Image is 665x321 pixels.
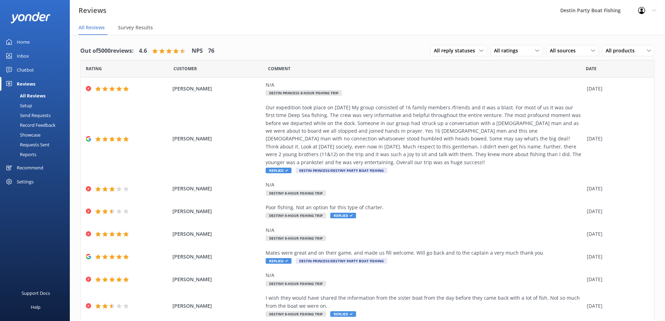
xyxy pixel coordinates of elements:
[266,168,291,173] span: Replied
[17,49,29,63] div: Inbox
[172,230,263,238] span: [PERSON_NAME]
[587,185,645,192] div: [DATE]
[172,135,263,143] span: [PERSON_NAME]
[4,140,50,149] div: Requests Sent
[172,253,263,261] span: [PERSON_NAME]
[4,149,70,159] a: Reports
[17,175,34,189] div: Settings
[31,300,40,314] div: Help
[4,130,70,140] a: Showcase
[266,104,583,166] div: Our expedition took place on [DATE] My group consisted of 16 family members /friends and it was a...
[587,207,645,215] div: [DATE]
[266,81,583,89] div: N/A
[587,85,645,93] div: [DATE]
[4,110,51,120] div: Send Requests
[4,130,40,140] div: Showcase
[80,46,134,56] h4: Out of 5000 reviews:
[330,311,356,317] span: Replied
[208,46,214,56] h4: 76
[266,271,583,279] div: N/A
[4,140,70,149] a: Requests Sent
[4,101,32,110] div: Setup
[587,276,645,283] div: [DATE]
[4,110,70,120] a: Send Requests
[266,249,583,257] div: Mates were great and on their game, and made us fill welcome. Will go back and to the captain a v...
[266,258,291,264] span: Replied
[79,5,106,16] h3: Reviews
[172,207,263,215] span: [PERSON_NAME]
[266,181,583,189] div: N/A
[296,168,387,173] span: Destin Princess/Destiny Party Boat Fishing
[172,185,263,192] span: [PERSON_NAME]
[17,63,34,77] div: Chatbot
[172,276,263,283] span: [PERSON_NAME]
[4,120,56,130] div: Record Feedback
[4,120,70,130] a: Record Feedback
[266,226,583,234] div: N/A
[606,47,639,54] span: All products
[266,90,342,96] span: Destin Princess 8-Hour Fishing Trip
[118,24,153,31] span: Survey Results
[587,135,645,143] div: [DATE]
[4,91,45,101] div: All Reviews
[139,46,147,56] h4: 4.6
[173,65,197,72] span: Date
[17,161,43,175] div: Recommend
[268,65,290,72] span: Question
[550,47,580,54] span: All sources
[17,77,35,91] div: Reviews
[494,47,522,54] span: All ratings
[266,190,326,196] span: Destiny 6-Hour Fishing Trip
[4,149,36,159] div: Reports
[86,65,102,72] span: Date
[330,213,356,218] span: Replied
[587,302,645,310] div: [DATE]
[22,286,50,300] div: Support Docs
[434,47,479,54] span: All reply statuses
[172,302,263,310] span: [PERSON_NAME]
[79,24,105,31] span: All Reviews
[172,85,263,93] span: [PERSON_NAME]
[266,281,326,286] span: Destiny 6-Hour Fishing Trip
[587,230,645,238] div: [DATE]
[192,46,203,56] h4: NPS
[296,258,387,264] span: Destin Princess/Destiny Party Boat Fishing
[586,65,597,72] span: Date
[266,235,326,241] span: Destiny 6-Hour Fishing Trip
[10,12,51,23] img: yonder-white-logo.png
[266,311,326,317] span: Destiny 6-Hour Fishing Trip
[266,294,583,310] div: I wish they would have shared the information from the sister boat from the day before they came ...
[17,35,30,49] div: Home
[4,101,70,110] a: Setup
[266,204,583,211] div: Poor fishing. Not an option for this type of charter.
[4,91,70,101] a: All Reviews
[587,253,645,261] div: [DATE]
[266,213,326,218] span: Destiny 6-Hour Fishing Trip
